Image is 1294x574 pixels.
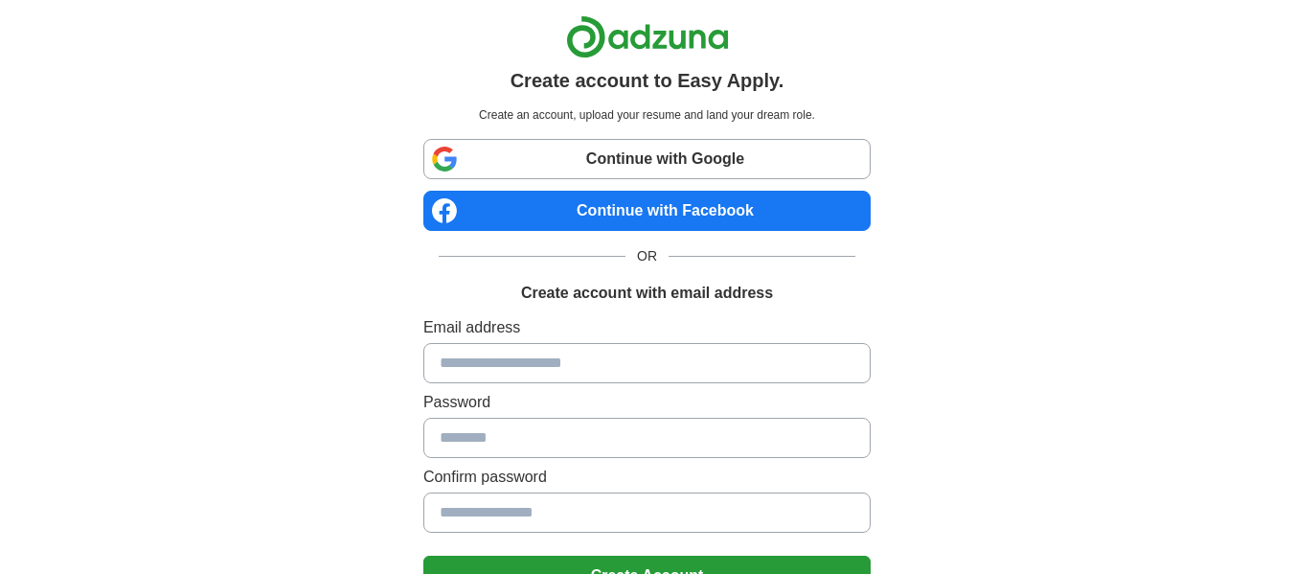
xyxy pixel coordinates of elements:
[566,15,729,58] img: Adzuna logo
[511,66,784,95] h1: Create account to Easy Apply.
[423,139,871,179] a: Continue with Google
[423,191,871,231] a: Continue with Facebook
[625,246,669,266] span: OR
[423,316,871,339] label: Email address
[423,391,871,414] label: Password
[521,282,773,305] h1: Create account with email address
[427,106,867,124] p: Create an account, upload your resume and land your dream role.
[423,466,871,489] label: Confirm password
